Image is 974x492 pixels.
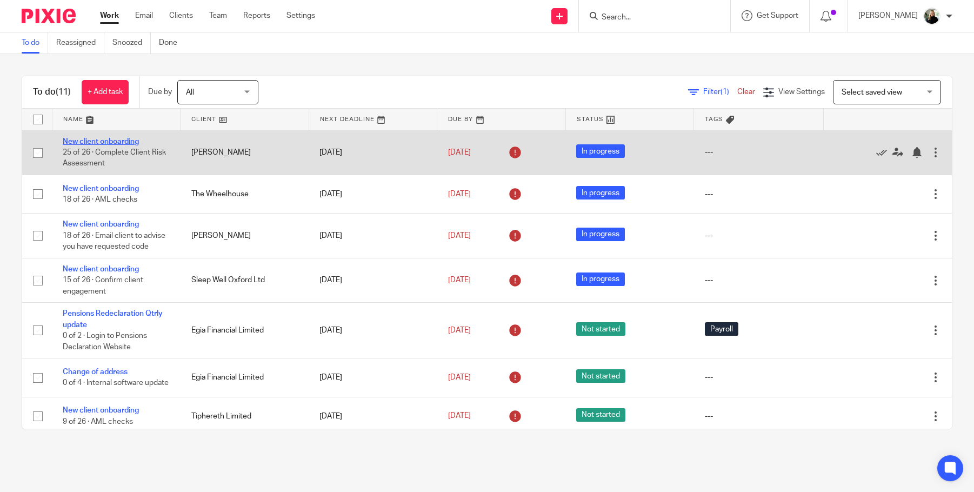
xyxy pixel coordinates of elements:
span: Select saved view [842,89,902,96]
span: In progress [576,186,625,200]
span: Get Support [757,12,798,19]
td: [PERSON_NAME] [181,214,309,258]
span: Tags [705,116,723,122]
a: Settings [286,10,315,21]
a: To do [22,32,48,54]
a: Mark as done [876,147,892,158]
span: 18 of 26 · Email client to advise you have requested code [63,232,165,251]
a: Email [135,10,153,21]
span: [DATE] [448,276,471,284]
span: Not started [576,322,625,336]
a: New client onboarding [63,221,139,228]
a: Pensions Redeclaration Qtrly update [63,310,163,328]
div: --- [705,189,813,200]
div: --- [705,230,813,241]
td: [DATE] [309,397,437,435]
span: [DATE] [448,413,471,420]
td: The Wheelhouse [181,175,309,213]
span: 15 of 26 · Confirm client engagement [63,276,143,295]
td: Tiphereth Limited [181,397,309,435]
td: [DATE] [309,214,437,258]
td: [PERSON_NAME] [181,130,309,175]
a: Change of address [63,368,128,376]
span: In progress [576,144,625,158]
span: 9 of 26 · AML checks [63,418,133,425]
span: [DATE] [448,327,471,334]
span: 0 of 4 · Internal software update [63,379,169,387]
a: Reassigned [56,32,104,54]
span: (1) [721,88,729,96]
a: Clients [169,10,193,21]
td: [DATE] [309,258,437,302]
p: Due by [148,87,172,97]
span: View Settings [778,88,825,96]
td: Egia Financial Limited [181,358,309,397]
span: [DATE] [448,374,471,381]
span: In progress [576,272,625,286]
td: [DATE] [309,358,437,397]
p: [PERSON_NAME] [858,10,918,21]
span: Payroll [705,322,738,336]
img: Pixie [22,9,76,23]
a: Clear [737,88,755,96]
span: All [186,89,194,96]
span: 25 of 26 · Complete Client Risk Assessment [63,149,166,168]
a: New client onboarding [63,185,139,192]
div: --- [705,147,813,158]
td: Sleep Well Oxford Ltd [181,258,309,302]
td: [DATE] [309,175,437,213]
span: In progress [576,228,625,241]
span: [DATE] [448,149,471,156]
span: Not started [576,408,625,422]
a: Done [159,32,185,54]
a: New client onboarding [63,407,139,414]
span: (11) [56,88,71,96]
a: Team [209,10,227,21]
span: 0 of 2 · Login to Pensions Declaration Website [63,332,147,351]
a: New client onboarding [63,138,139,145]
div: --- [705,411,813,422]
span: Filter [703,88,737,96]
a: Work [100,10,119,21]
a: Reports [243,10,270,21]
span: [DATE] [448,232,471,240]
a: Snoozed [112,32,151,54]
td: [DATE] [309,303,437,358]
span: [DATE] [448,190,471,198]
td: [DATE] [309,130,437,175]
td: Egia Financial Limited [181,303,309,358]
span: 18 of 26 · AML checks [63,196,137,203]
span: Not started [576,369,625,383]
input: Search [601,13,698,23]
h1: To do [33,87,71,98]
div: --- [705,372,813,383]
a: + Add task [82,80,129,104]
div: --- [705,275,813,285]
a: New client onboarding [63,265,139,273]
img: %233%20-%20Judi%20-%20HeadshotPro.png [923,8,940,25]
